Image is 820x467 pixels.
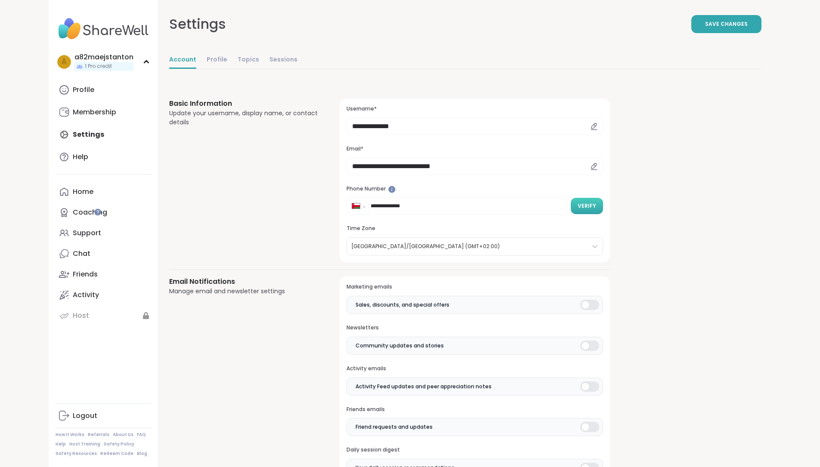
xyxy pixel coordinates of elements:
[347,365,603,372] h3: Activity emails
[73,187,93,197] div: Home
[56,80,152,100] a: Profile
[73,208,107,217] div: Coaching
[85,63,112,70] span: 1 Pro credit
[169,109,319,127] div: Update your username, display name, or contact details
[347,145,603,153] h3: Email*
[169,287,319,296] div: Manage email and newsletter settings
[56,432,84,438] a: How It Works
[571,198,603,214] button: Verify
[347,283,603,291] h3: Marketing emails
[705,20,748,28] span: Save Changes
[69,441,100,447] a: Host Training
[347,225,603,232] h3: Time Zone
[169,14,226,34] div: Settings
[691,15,761,33] button: Save Changes
[56,202,152,223] a: Coaching
[207,52,227,69] a: Profile
[347,406,603,413] h3: Friends emails
[56,264,152,285] a: Friends
[104,441,134,447] a: Safety Policy
[347,105,603,113] h3: Username*
[94,209,101,215] iframe: Spotlight
[56,285,152,305] a: Activity
[56,451,97,457] a: Safety Resources
[56,223,152,243] a: Support
[113,432,133,438] a: About Us
[73,411,97,421] div: Logout
[356,301,449,309] span: Sales, discounts, and special offers
[238,52,259,69] a: Topics
[56,147,152,167] a: Help
[73,108,116,117] div: Membership
[578,202,596,210] span: Verify
[347,185,603,193] h3: Phone Number
[56,14,152,44] img: ShareWell Nav Logo
[100,451,133,457] a: Redeem Code
[73,311,89,320] div: Host
[56,441,66,447] a: Help
[73,85,94,95] div: Profile
[88,432,109,438] a: Referrals
[62,56,66,68] span: a
[356,342,444,350] span: Community updates and stories
[56,406,152,426] a: Logout
[56,305,152,326] a: Host
[56,102,152,123] a: Membership
[356,423,433,431] span: Friend requests and updates
[56,181,152,202] a: Home
[73,228,101,238] div: Support
[73,270,98,279] div: Friends
[137,451,147,457] a: Blog
[169,98,319,109] h3: Basic Information
[169,52,196,69] a: Account
[347,446,603,454] h3: Daily session digest
[169,277,319,287] h3: Email Notifications
[73,249,90,258] div: Chat
[388,186,396,193] iframe: Spotlight
[356,383,492,390] span: Activity Feed updates and peer appreciation notes
[73,152,88,162] div: Help
[73,290,99,300] div: Activity
[56,243,152,264] a: Chat
[137,432,146,438] a: FAQ
[74,52,133,62] div: a82maejstanton
[347,324,603,332] h3: Newsletters
[269,52,297,69] a: Sessions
